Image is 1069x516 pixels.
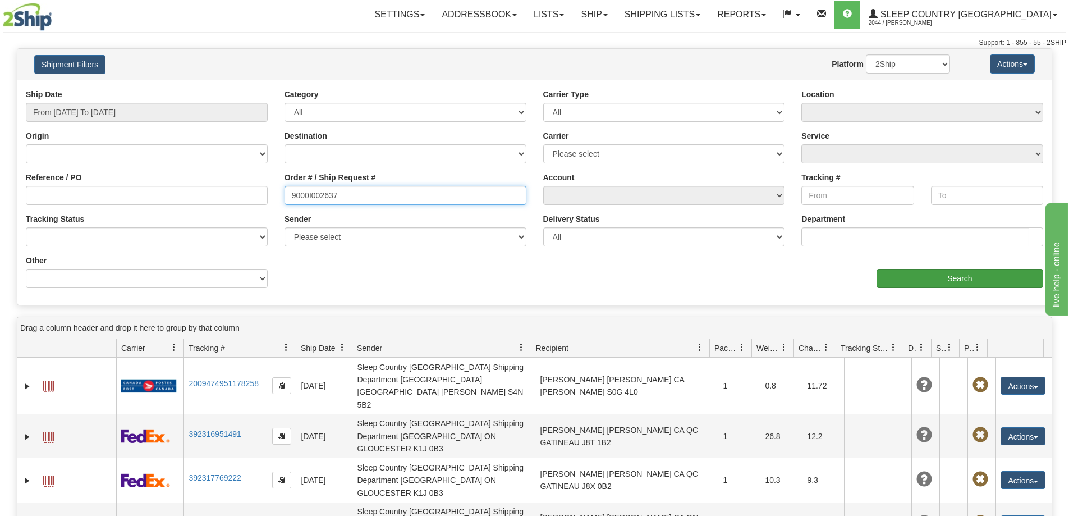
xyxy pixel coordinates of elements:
label: Category [285,89,319,100]
label: Location [801,89,834,100]
span: Unknown [916,377,932,393]
td: 1 [718,414,760,458]
label: Tracking # [801,172,840,183]
a: Shipping lists [616,1,709,29]
input: Search [877,269,1043,288]
span: Tracking # [189,343,225,354]
label: Service [801,130,829,141]
td: 9.3 [802,458,844,502]
a: Weight filter column settings [774,338,793,357]
span: Pickup Not Assigned [972,427,988,443]
a: Tracking # filter column settings [277,338,296,357]
div: Support: 1 - 855 - 55 - 2SHIP [3,38,1066,48]
td: [DATE] [296,358,352,414]
a: 2009474951178258 [189,379,259,388]
img: 2 - FedEx Express® [121,473,170,487]
a: Expand [22,381,33,392]
span: Unknown [916,472,932,487]
a: Carrier filter column settings [164,338,183,357]
a: Label [43,376,54,394]
span: Unknown [916,427,932,443]
a: Settings [366,1,433,29]
a: Recipient filter column settings [690,338,709,357]
button: Copy to clipboard [272,472,291,488]
label: Department [801,213,845,225]
button: Shipment Filters [34,55,105,74]
a: 392316951491 [189,430,241,439]
td: [DATE] [296,414,352,458]
a: Sleep Country [GEOGRAPHIC_DATA] 2044 / [PERSON_NAME] [860,1,1066,29]
a: Ship Date filter column settings [333,338,352,357]
td: Sleep Country [GEOGRAPHIC_DATA] Shipping Department [GEOGRAPHIC_DATA] [GEOGRAPHIC_DATA] [PERSON_N... [352,358,535,414]
label: Platform [832,58,864,70]
label: Origin [26,130,49,141]
label: Account [543,172,575,183]
span: 2044 / [PERSON_NAME] [869,17,953,29]
a: Delivery Status filter column settings [912,338,931,357]
iframe: chat widget [1043,200,1068,315]
a: Sender filter column settings [512,338,531,357]
span: Carrier [121,343,145,354]
label: Delivery Status [543,213,600,225]
label: Other [26,255,47,266]
div: grid grouping header [17,317,1052,339]
a: Expand [22,475,33,486]
span: Packages [714,343,738,354]
td: [DATE] [296,458,352,502]
span: Ship Date [301,343,335,354]
label: Carrier [543,130,569,141]
span: Sender [357,343,382,354]
span: Charge [799,343,822,354]
td: 12.2 [802,414,844,458]
a: 392317769222 [189,473,241,482]
img: 2 - FedEx Express® [121,429,170,443]
input: To [931,186,1043,205]
span: Pickup Status [964,343,974,354]
td: Sleep Country [GEOGRAPHIC_DATA] Shipping Department [GEOGRAPHIC_DATA] ON GLOUCESTER K1J 0B3 [352,458,535,502]
label: Carrier Type [543,89,589,100]
span: Tracking Status [841,343,889,354]
a: Ship [572,1,616,29]
td: 1 [718,358,760,414]
button: Actions [990,54,1035,74]
td: 10.3 [760,458,802,502]
span: Pickup Not Assigned [972,377,988,393]
div: live help - online [8,7,104,20]
td: [PERSON_NAME] [PERSON_NAME] CA [PERSON_NAME] S0G 4L0 [535,358,718,414]
a: Reports [709,1,774,29]
span: Sleep Country [GEOGRAPHIC_DATA] [878,10,1052,19]
td: 1 [718,458,760,502]
a: Addressbook [433,1,525,29]
a: Charge filter column settings [816,338,836,357]
label: Reference / PO [26,172,82,183]
a: Expand [22,431,33,442]
td: Sleep Country [GEOGRAPHIC_DATA] Shipping Department [GEOGRAPHIC_DATA] ON GLOUCESTER K1J 0B3 [352,414,535,458]
span: Recipient [536,343,568,354]
a: Packages filter column settings [732,338,751,357]
span: Delivery Status [908,343,917,354]
button: Copy to clipboard [272,428,291,445]
label: Ship Date [26,89,62,100]
button: Actions [1001,471,1045,489]
img: 20 - Canada Post [121,379,176,393]
td: 26.8 [760,414,802,458]
td: 0.8 [760,358,802,414]
a: Tracking Status filter column settings [884,338,903,357]
label: Tracking Status [26,213,84,225]
span: Weight [756,343,780,354]
button: Actions [1001,427,1045,445]
span: Shipment Issues [936,343,946,354]
button: Actions [1001,377,1045,395]
a: Lists [525,1,572,29]
label: Sender [285,213,311,225]
td: [PERSON_NAME] [PERSON_NAME] CA QC GATINEAU J8X 0B2 [535,458,718,502]
input: From [801,186,914,205]
img: logo2044.jpg [3,3,52,31]
label: Destination [285,130,327,141]
a: Pickup Status filter column settings [968,338,987,357]
td: 11.72 [802,358,844,414]
label: Order # / Ship Request # [285,172,376,183]
button: Copy to clipboard [272,377,291,394]
span: Pickup Not Assigned [972,472,988,487]
a: Shipment Issues filter column settings [940,338,959,357]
